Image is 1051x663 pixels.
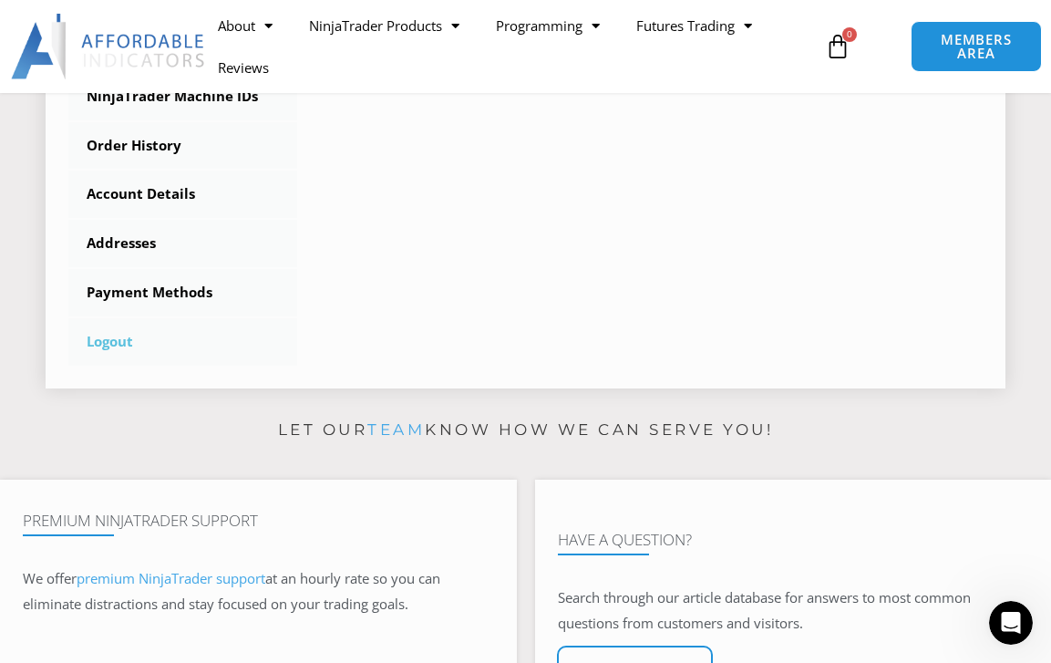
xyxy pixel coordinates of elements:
[15,243,299,373] div: If you still need help with using the FADE feature or have any other questions, I'm here to assis...
[200,5,819,88] nav: Menu
[28,523,43,538] button: Upload attachment
[12,7,46,42] button: go back
[43,58,335,126] li: After enabling Fade in Executions Mode, placing a buy order in the Master account should result i...
[88,9,207,23] h1: [PERSON_NAME]
[911,21,1042,72] a: MEMBERS AREA
[116,523,130,538] button: Start recording
[478,5,618,47] a: Programming
[842,27,857,42] span: 0
[367,420,425,439] a: team
[798,20,878,73] a: 0
[29,254,284,362] div: If you still need help with using the FADE feature or have any other questions, I'm here to assis...
[68,220,297,267] a: Addresses
[989,601,1033,645] iframe: Intercom live chat
[68,269,297,316] a: Payment Methods
[15,477,350,647] div: Solomon says…
[52,10,81,39] img: Profile image for Solomon
[77,569,265,587] a: premium NinjaTrader support
[15,477,299,606] div: I'm glad to hear that resetting the demo account helped and that the Sim Accounts are working wel...
[320,7,353,40] div: Close
[558,531,1029,549] h4: Have A Question?
[15,243,350,388] div: Solomon says…
[23,569,77,587] span: We offer
[200,5,291,47] a: About
[313,516,342,545] button: Send a message…
[558,585,1029,637] p: Search through our article database for answers to most common questions from customers and visit...
[23,512,494,530] h4: Premium NinjaTrader Support
[57,523,72,538] button: Emoji picker
[68,318,297,366] a: Logout
[80,398,335,451] div: I got it now ... had to reset demo acct and Sim Accts works good now ... Thank you.
[29,135,335,189] div: If you did not see a short entry, check that you were in Executions Mode and that Fade was enable...
[15,387,350,477] div: Craig says…
[11,14,207,79] img: LogoAI | Affordable Indicators – NinjaTrader
[29,212,246,231] div: Is that what you were looking for?
[200,47,287,88] a: Reviews
[68,122,297,170] a: Order History
[87,523,101,538] button: Gif picker
[88,23,227,41] p: The team can also help
[930,33,1023,60] span: MEMBERS AREA
[618,5,770,47] a: Futures Trading
[68,171,297,218] a: Account Details
[68,73,297,120] a: NinjaTrader Machine IDs
[285,7,320,42] button: Home
[66,387,350,462] div: I got it now ... had to reset demo acct and Sim Accts works good now ... Thank you.
[291,5,478,47] a: NinjaTrader Products
[15,202,350,243] div: Solomon says…
[15,202,261,242] div: Is that what you were looking for?
[15,485,349,516] textarea: Message…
